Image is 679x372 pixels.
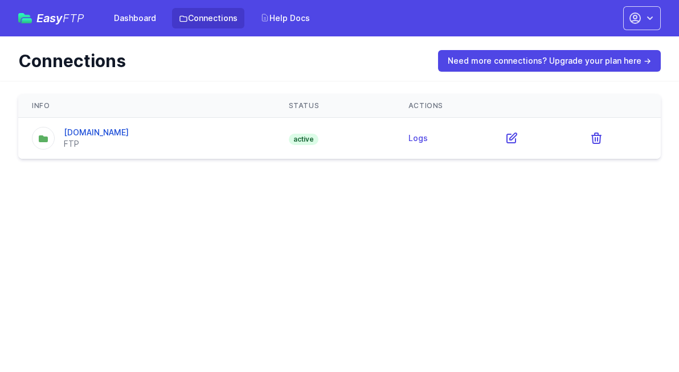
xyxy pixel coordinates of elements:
[18,13,84,24] a: EasyFTP
[64,127,129,137] a: [DOMAIN_NAME]
[408,133,428,143] a: Logs
[438,50,661,72] a: Need more connections? Upgrade your plan here →
[275,94,395,118] th: Status
[289,134,318,145] span: active
[107,8,163,28] a: Dashboard
[63,11,84,25] span: FTP
[172,8,244,28] a: Connections
[395,94,661,118] th: Actions
[18,13,32,23] img: easyftp_logo.png
[18,51,422,71] h1: Connections
[253,8,317,28] a: Help Docs
[36,13,84,24] span: Easy
[64,138,129,150] div: FTP
[18,94,275,118] th: Info
[622,315,665,358] iframe: Drift Widget Chat Controller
